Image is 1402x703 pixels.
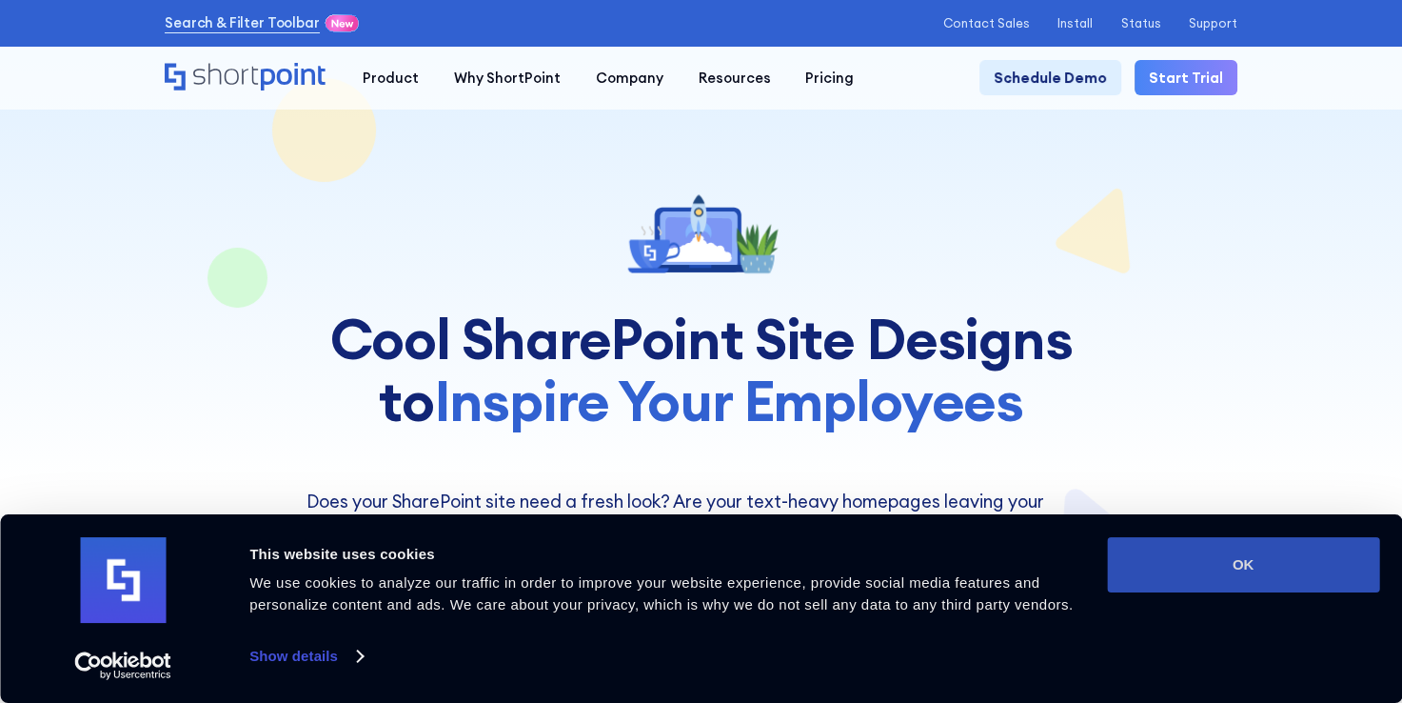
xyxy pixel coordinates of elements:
[1107,537,1379,593] button: OK
[437,60,579,95] a: Why ShortPoint
[346,60,437,95] a: Product
[943,16,1030,30] a: Contact Sales
[249,574,1073,613] span: We use cookies to analyze our traffic in order to improve your website experience, provide social...
[1120,16,1160,30] a: Status
[788,60,872,95] a: Pricing
[1057,16,1093,30] a: Install
[805,68,854,89] div: Pricing
[979,60,1120,95] a: Schedule Demo
[1189,16,1237,30] a: Support
[306,309,1096,432] h1: Cool SharePoint Site Designs to
[578,60,681,95] a: Company
[1135,60,1236,95] a: Start Trial
[681,60,788,95] a: Resources
[165,12,320,33] a: Search & Filter Toolbar
[434,365,1023,436] span: Inspire Your Employees
[165,63,327,93] a: Home
[249,543,1085,566] div: This website uses cookies
[454,68,561,89] div: Why ShortPoint
[306,489,1096,568] p: Does your SharePoint site need a fresh look? Are your text-heavy homepages leaving your employees...
[363,68,419,89] div: Product
[699,68,771,89] div: Resources
[596,68,663,89] div: Company
[40,652,207,680] a: Usercentrics Cookiebot - opens in a new window
[249,642,362,671] a: Show details
[80,537,166,623] img: logo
